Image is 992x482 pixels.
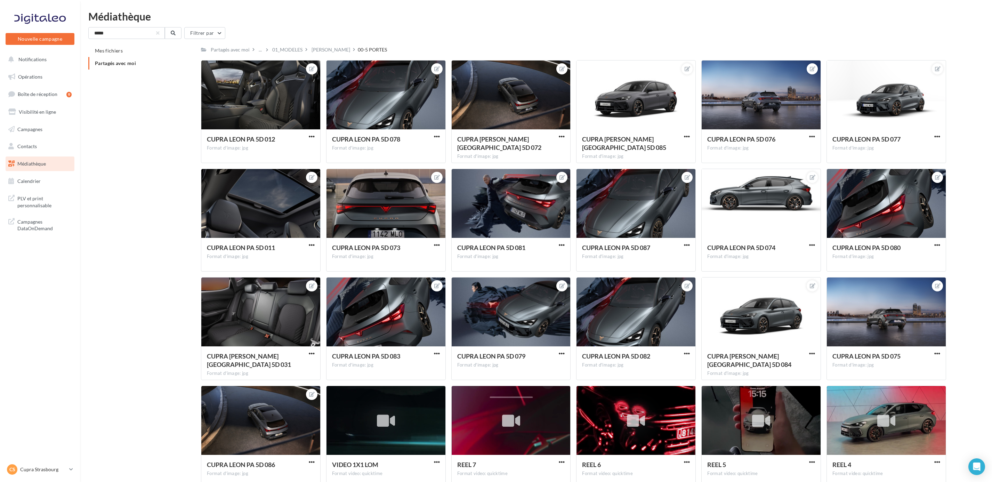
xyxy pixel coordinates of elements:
button: Filtrer par [184,27,225,39]
span: CS [9,466,15,473]
div: 01_MODELES [272,46,303,53]
div: Format d'image: jpg [707,145,815,151]
div: Format d'image: jpg [207,145,315,151]
span: CUPRA LEON PA 5D 081 [457,244,525,251]
span: Mes fichiers [95,48,123,54]
span: REEL 4 [832,461,851,468]
span: VIDEO 1X1 LOM [332,461,378,468]
div: Format d'image: jpg [582,254,690,260]
span: Calendrier [17,178,41,184]
span: CUPRA LEON PA 5D 085 [582,135,666,151]
p: Cupra Strasbourg [20,466,66,473]
div: Format d'image: jpg [207,370,315,377]
span: CUPRA LEON PA 5D 072 [457,135,541,151]
span: CUPRA LEON PA 5D 012 [207,135,275,143]
span: REEL 7 [457,461,476,468]
div: Format d'image: jpg [582,362,690,368]
span: Campagnes DataOnDemand [17,217,72,232]
span: REEL 6 [582,461,601,468]
span: CUPRA LEON PA 5D 077 [832,135,901,143]
a: CS Cupra Strasbourg [6,463,74,476]
span: Médiathèque [17,161,46,167]
div: Format d'image: jpg [457,254,565,260]
div: 9 [66,92,72,97]
div: Format video: quicktime [332,471,440,477]
span: Contacts [17,143,37,149]
div: Format video: quicktime [457,471,565,477]
span: CUPRA LEON PA 5D 078 [332,135,400,143]
div: Format d'image: jpg [332,362,440,368]
a: Médiathèque [4,156,76,171]
span: CUPRA LEON PA 5D 084 [707,352,791,368]
span: Notifications [18,56,47,62]
a: PLV et print personnalisable [4,191,76,211]
a: Boîte de réception9 [4,87,76,102]
button: Notifications [4,52,73,67]
div: Format d'image: jpg [332,145,440,151]
div: ... [257,45,263,55]
div: Médiathèque [88,11,984,22]
div: Format video: quicktime [582,471,690,477]
span: CUPRA LEON PA 5D 076 [707,135,775,143]
span: CUPRA LEON PA 5D 079 [457,352,525,360]
div: Format d'image: jpg [207,471,315,477]
span: Opérations [18,74,42,80]
span: Partagés avec moi [95,60,136,66]
span: Boîte de réception [18,91,57,97]
span: CUPRA LEON PA 5D 086 [207,461,275,468]
div: Format d'image: jpg [707,370,815,377]
div: Format d'image: jpg [832,254,940,260]
span: Visibilité en ligne [19,109,56,115]
a: Contacts [4,139,76,154]
span: REEL 5 [707,461,726,468]
div: Open Intercom Messenger [968,458,985,475]
span: CUPRA LEON PA 5D 074 [707,244,775,251]
span: Campagnes [17,126,42,132]
div: 00-5 PORTES [358,46,387,53]
span: CUPRA LEON PA 5D 080 [832,244,901,251]
span: CUPRA LEON PA 5D 075 [832,352,901,360]
div: Format d'image: jpg [332,254,440,260]
a: Opérations [4,70,76,84]
a: Campagnes [4,122,76,137]
div: Format d'image: jpg [582,153,690,160]
span: CUPRA LEON PA 5D 087 [582,244,650,251]
span: CUPRA LEON PA 5D 011 [207,244,275,251]
div: Format video: quicktime [707,471,815,477]
div: Format d'image: jpg [707,254,815,260]
div: Format d'image: jpg [457,153,565,160]
div: Format d'image: jpg [207,254,315,260]
a: Calendrier [4,174,76,188]
button: Nouvelle campagne [6,33,74,45]
div: Format video: quicktime [832,471,940,477]
div: Format d'image: jpg [457,362,565,368]
div: [PERSON_NAME] [312,46,350,53]
span: CUPRA LEON PA 5D 031 [207,352,291,368]
div: Format d'image: jpg [832,145,940,151]
span: PLV et print personnalisable [17,194,72,209]
div: Partagés avec moi [211,46,250,53]
span: CUPRA LEON PA 5D 083 [332,352,400,360]
span: CUPRA LEON PA 5D 073 [332,244,400,251]
span: CUPRA LEON PA 5D 082 [582,352,650,360]
a: Campagnes DataOnDemand [4,214,76,235]
div: Format d'image: jpg [832,362,940,368]
a: Visibilité en ligne [4,105,76,119]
